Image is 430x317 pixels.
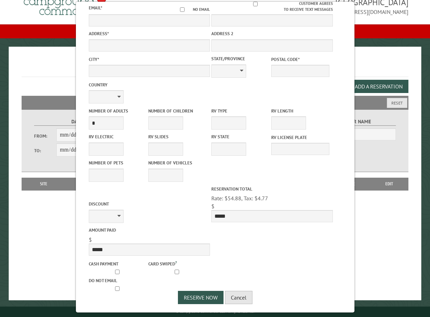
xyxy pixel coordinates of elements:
[148,108,206,114] label: Number of Children
[387,98,407,108] button: Reset
[211,1,333,13] label: Customer agrees to receive text messages
[271,108,329,114] label: RV Length
[22,96,409,109] h2: Filters
[148,260,206,267] label: Card swiped
[89,30,210,37] label: Address
[89,133,147,140] label: RV Electric
[62,178,111,190] th: Dates
[211,55,269,62] label: State/Province
[89,227,210,233] label: Amount paid
[34,147,56,154] label: To:
[211,203,214,210] span: $
[225,291,252,304] button: Cancel
[271,56,329,63] label: Postal Code
[89,56,210,63] label: City
[211,108,269,114] label: RV Type
[175,260,177,265] a: ?
[349,80,408,93] button: Add a Reservation
[89,108,147,114] label: Number of Adults
[89,82,210,88] label: Country
[211,186,333,192] label: Reservation Total
[172,7,210,13] label: No email
[148,160,206,166] label: Number of Vehicles
[22,58,409,77] h1: Reservations
[89,160,147,166] label: Number of Pets
[178,291,224,304] button: Reserve Now
[172,7,193,12] input: No email
[271,134,329,141] label: RV License Plate
[212,2,299,6] input: Customer agrees to receive text messages
[89,5,102,11] label: Email
[211,195,268,202] span: Rate: $54.88, Tax: $4.77
[148,133,206,140] label: RV Slides
[25,178,63,190] th: Site
[211,133,269,140] label: RV State
[34,133,56,139] label: From:
[89,277,147,284] label: Do not email
[211,30,333,37] label: Address 2
[370,178,408,190] th: Edit
[176,309,255,314] small: © Campground Commander LLC. All rights reserved.
[89,236,92,243] span: $
[89,201,210,207] label: Discount
[89,261,147,267] label: Cash payment
[34,118,123,126] label: Dates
